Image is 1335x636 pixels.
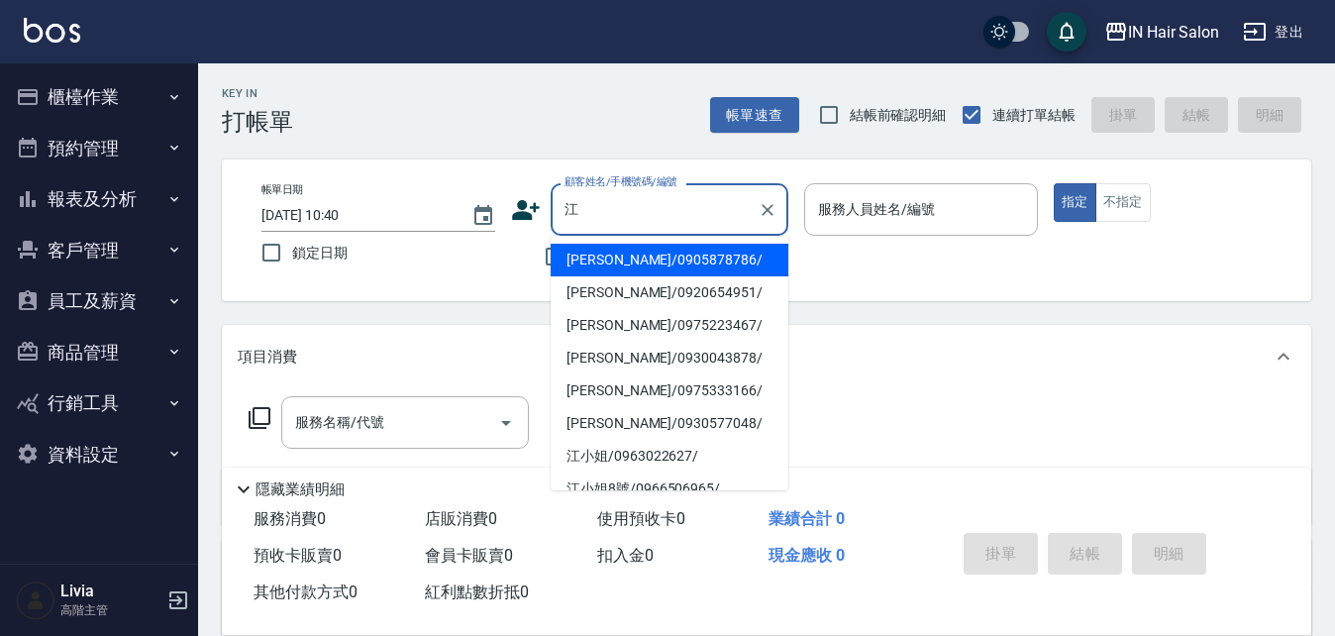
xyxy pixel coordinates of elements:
h2: Key In [222,87,293,100]
h3: 打帳單 [222,108,293,136]
li: [PERSON_NAME]/0930577048/ [551,407,788,440]
button: 客戶管理 [8,225,190,276]
button: 指定 [1054,183,1096,222]
span: 服務消費 0 [254,509,326,528]
button: 不指定 [1095,183,1151,222]
div: IN Hair Salon [1128,20,1219,45]
span: 業績合計 0 [769,509,845,528]
p: 隱藏業績明細 [256,479,345,500]
h5: Livia [60,582,161,601]
button: 員工及薪資 [8,275,190,327]
button: 報表及分析 [8,173,190,225]
span: 預收卡販賣 0 [254,546,342,565]
span: 店販消費 0 [425,509,497,528]
button: IN Hair Salon [1096,12,1227,53]
button: 商品管理 [8,327,190,378]
span: 鎖定日期 [292,243,348,264]
button: 櫃檯作業 [8,71,190,123]
li: [PERSON_NAME]/0905878786/ [551,244,788,276]
span: 紅利點數折抵 0 [425,583,529,601]
li: 江小姐8號/0966506965/ [551,473,788,505]
img: Person [16,581,55,620]
button: Clear [754,196,781,224]
span: 會員卡販賣 0 [425,546,513,565]
label: 顧客姓名/手機號碼/編號 [565,174,677,189]
p: 高階主管 [60,601,161,619]
button: 登出 [1235,14,1311,51]
span: 使用預收卡 0 [597,509,685,528]
span: 扣入金 0 [597,546,654,565]
label: 帳單日期 [261,182,303,197]
span: 連續打單結帳 [992,105,1076,126]
span: 結帳前確認明細 [850,105,947,126]
p: 項目消費 [238,347,297,368]
span: 現金應收 0 [769,546,845,565]
input: YYYY/MM/DD hh:mm [261,199,452,232]
li: [PERSON_NAME]/0975333166/ [551,374,788,407]
div: 項目消費 [222,325,1311,388]
button: 預約管理 [8,123,190,174]
button: 資料設定 [8,429,190,480]
li: [PERSON_NAME]/0920654951/ [551,276,788,309]
span: 其他付款方式 0 [254,583,358,601]
button: 行銷工具 [8,377,190,429]
li: [PERSON_NAME]/0930043878/ [551,342,788,374]
li: 江小姐/0963022627/ [551,440,788,473]
li: [PERSON_NAME]/0975223467/ [551,309,788,342]
img: Logo [24,18,80,43]
button: 帳單速查 [710,97,799,134]
button: Choose date, selected date is 2025-09-09 [460,192,507,240]
button: save [1047,12,1086,52]
button: Open [490,407,522,439]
